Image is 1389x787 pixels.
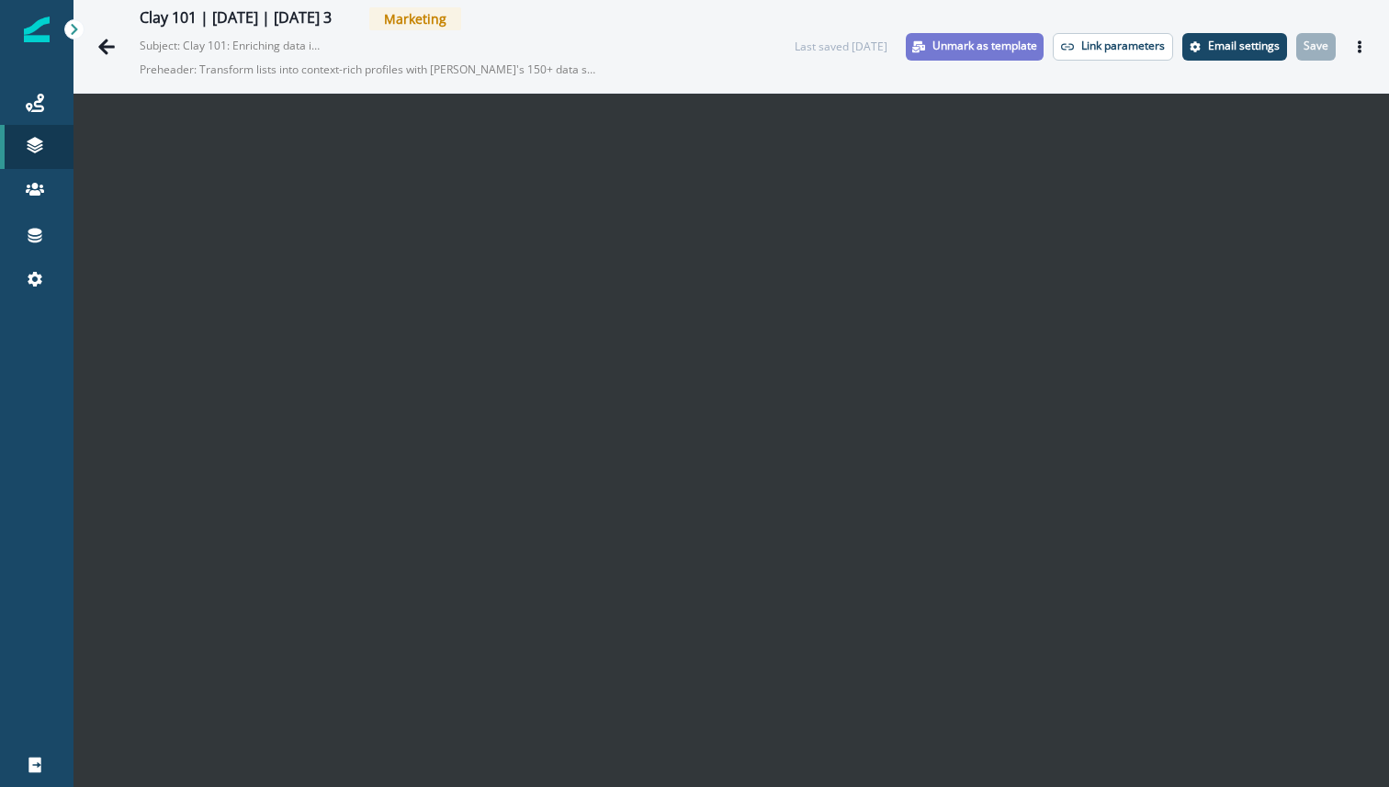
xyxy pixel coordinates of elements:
[1304,39,1328,52] p: Save
[369,7,461,30] span: Marketing
[140,9,332,29] div: Clay 101 | [DATE] | [DATE] 3
[1182,33,1287,61] button: Settings
[932,39,1037,52] p: Unmark as template
[1208,39,1280,52] p: Email settings
[140,30,323,54] p: Subject: Clay 101: Enriching data in Clay
[88,28,125,65] button: Go back
[140,54,599,85] p: Preheader: Transform lists into context-rich profiles with [PERSON_NAME]'s 150+ data sources and ...
[1081,39,1165,52] p: Link parameters
[906,33,1044,61] button: Unmark as template
[795,39,887,55] div: Last saved [DATE]
[1296,33,1336,61] button: Save
[24,17,50,42] img: Inflection
[1345,33,1374,61] button: Actions
[1053,33,1173,61] button: Link parameters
